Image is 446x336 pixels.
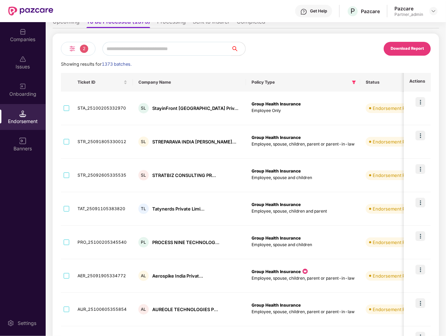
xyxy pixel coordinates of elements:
[152,306,218,313] div: AUREOLE TECHNOLOGIES P...
[351,7,355,15] span: P
[72,159,133,192] td: STR_25092605335535
[138,271,149,281] div: AL
[72,73,133,92] th: Ticket ID
[416,97,425,107] img: icon
[102,62,131,67] span: 1373 batches.
[138,237,149,248] div: PL
[404,73,431,92] th: Actions
[53,18,80,28] li: Upcoming
[133,73,246,92] th: Company Name
[416,198,425,207] img: icon
[152,273,203,279] div: Aerospike India Privat...
[19,83,26,90] img: svg+xml;base64,PHN2ZyB3aWR0aD0iMjAiIGhlaWdodD0iMjAiIHZpZXdCb3g9IjAgMCAyMCAyMCIgZmlsbD0ibm9uZSIgeG...
[138,304,149,315] div: AL
[237,18,265,28] li: Completed
[373,172,420,179] div: Endorsement Pending
[138,137,149,147] div: SL
[152,172,216,179] div: STRATBIZ CONSULTING PR...
[416,298,425,308] img: icon
[19,56,26,63] img: svg+xml;base64,PHN2ZyBpZD0iSXNzdWVzX2Rpc2FibGVkIiB4bWxucz0iaHR0cDovL3d3dy53My5vcmcvMjAwMC9zdmciIH...
[373,272,420,279] div: Endorsement Pending
[351,78,357,86] span: filter
[72,192,133,226] td: TAT_25091105383820
[302,268,309,275] img: icon
[252,242,355,248] p: Employee, spouse and children
[416,231,425,241] img: icon
[252,168,301,174] b: Group Health Insurance
[138,170,149,180] div: SL
[373,105,420,112] div: Endorsement Pending
[72,259,133,293] td: AER_25091905334772
[87,18,150,28] li: To be Processed (1373)
[8,7,53,16] img: New Pazcare Logo
[61,62,131,67] span: Showing results for
[252,302,301,308] b: Group Health Insurance
[68,45,76,53] img: svg+xml;base64,PHN2ZyB4bWxucz0iaHR0cDovL3d3dy53My5vcmcvMjAwMC9zdmciIHdpZHRoPSIyNCIgaGVpZ2h0PSIyNC...
[19,138,26,144] img: svg+xml;base64,PHN2ZyB3aWR0aD0iMTYiIGhlaWdodD0iMTYiIHZpZXdCb3g9IjAgMCAxNiAxNiIgZmlsbD0ibm9uZSIgeG...
[352,80,356,84] span: filter
[16,320,38,327] div: Settings
[252,175,355,181] p: Employee, spouse and children
[138,204,149,214] div: TL
[310,8,327,14] div: Get Help
[19,110,26,117] img: svg+xml;base64,PHN2ZyB3aWR0aD0iMTQuNSIgaGVpZ2h0PSIxNC41IiB2aWV3Qm94PSIwIDAgMTYgMTYiIGZpbGw9Im5vbm...
[252,269,301,274] b: Group Health Insurance
[394,12,423,17] div: Partner_admin
[231,46,245,52] span: search
[138,103,149,113] div: SL
[252,135,301,140] b: Group Health Insurance
[252,101,301,106] b: Group Health Insurance
[78,80,122,85] span: Ticket ID
[252,235,301,241] b: Group Health Insurance
[416,131,425,140] img: icon
[152,139,236,145] div: STREPARAVA INDIA [PERSON_NAME]...
[252,309,355,315] p: Employee, spouse, children, parent or parent-in-law
[361,8,380,15] div: Pazcare
[80,45,88,53] span: 2
[431,8,436,14] img: svg+xml;base64,PHN2ZyBpZD0iRHJvcGRvd24tMzJ4MzIiIHhtbG5zPSJodHRwOi8vd3d3LnczLm9yZy8yMDAwL3N2ZyIgd2...
[252,202,301,207] b: Group Health Insurance
[231,42,246,56] button: search
[7,320,14,327] img: svg+xml;base64,PHN2ZyBpZD0iU2V0dGluZy0yMHgyMCIgeG1sbnM9Imh0dHA6Ly93d3cudzMub3JnLzIwMDAvc3ZnIiB3aW...
[157,18,186,28] li: Processing
[373,306,420,313] div: Endorsement Pending
[373,239,420,246] div: Endorsement Pending
[252,141,355,148] p: Employee, spouse, children, parent or parent-in-law
[391,46,424,52] div: Download Report
[252,208,355,215] p: Employee, spouse, children and parent
[416,164,425,174] img: icon
[72,92,133,125] td: STA_25100205332970
[19,28,26,35] img: svg+xml;base64,PHN2ZyBpZD0iQ29tcGFuaWVzIiB4bWxucz0iaHR0cDovL3d3dy53My5vcmcvMjAwMC9zdmciIHdpZHRoPS...
[152,239,219,246] div: PROCESS NINE TECHNOLOG...
[373,205,420,212] div: Endorsement Pending
[193,18,230,28] li: Sent to Insurer
[416,265,425,274] img: icon
[252,80,349,85] span: Policy Type
[300,8,307,15] img: svg+xml;base64,PHN2ZyBpZD0iSGVscC0zMngzMiIgeG1sbnM9Imh0dHA6Ly93d3cudzMub3JnLzIwMDAvc3ZnIiB3aWR0aD...
[252,108,355,114] p: Employee Only
[152,206,204,212] div: Tatynerds Private Limi...
[252,275,355,282] p: Employee, spouse, children, parent or parent-in-law
[360,73,429,92] th: Status
[72,125,133,159] td: STR_25091805330012
[394,5,423,12] div: Pazcare
[72,293,133,326] td: AUR_25100605355854
[152,105,238,112] div: StayinFront [GEOGRAPHIC_DATA] Priv...
[72,226,133,259] td: PRO_25100205345540
[373,138,420,145] div: Endorsement Pending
